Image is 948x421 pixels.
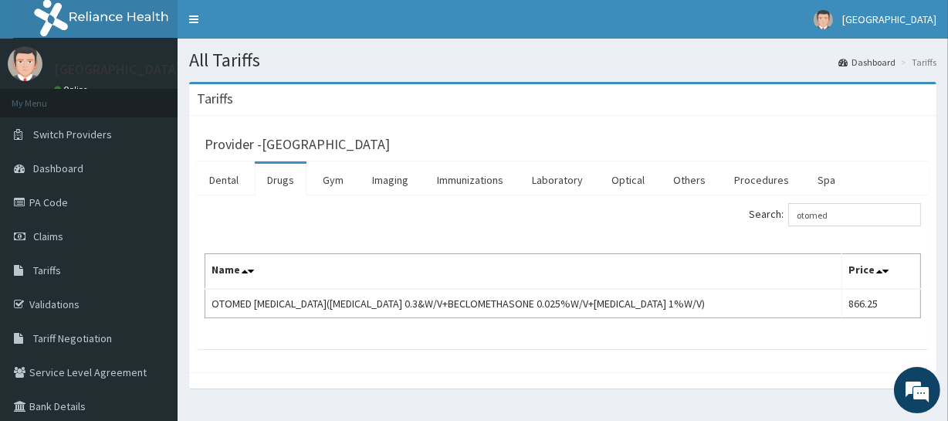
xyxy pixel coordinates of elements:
[255,164,306,196] a: Drugs
[8,267,294,321] textarea: Type your message and hit 'Enter'
[33,127,112,141] span: Switch Providers
[80,87,259,107] div: Chat with us now
[33,229,63,243] span: Claims
[29,77,63,116] img: d_794563401_company_1708531726252_794563401
[33,161,83,175] span: Dashboard
[838,56,896,69] a: Dashboard
[205,138,390,151] h3: Provider - [GEOGRAPHIC_DATA]
[310,164,356,196] a: Gym
[54,63,181,76] p: [GEOGRAPHIC_DATA]
[661,164,718,196] a: Others
[599,164,657,196] a: Optical
[197,164,251,196] a: Dental
[8,46,42,81] img: User Image
[749,203,921,226] label: Search:
[520,164,595,196] a: Laboratory
[33,331,112,345] span: Tariff Negotiation
[90,117,213,273] span: We're online!
[805,164,848,196] a: Spa
[54,84,91,95] a: Online
[425,164,516,196] a: Immunizations
[360,164,421,196] a: Imaging
[842,254,921,290] th: Price
[842,12,936,26] span: [GEOGRAPHIC_DATA]
[33,263,61,277] span: Tariffs
[814,10,833,29] img: User Image
[197,92,233,106] h3: Tariffs
[189,50,936,70] h1: All Tariffs
[897,56,936,69] li: Tariffs
[205,254,842,290] th: Name
[253,8,290,45] div: Minimize live chat window
[788,203,921,226] input: Search:
[722,164,801,196] a: Procedures
[205,289,842,318] td: OTOMED [MEDICAL_DATA]([MEDICAL_DATA] 0.3&W/V+BECLOMETHASONE 0.025%W/V+[MEDICAL_DATA] 1%W/V)
[842,289,921,318] td: 866.25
